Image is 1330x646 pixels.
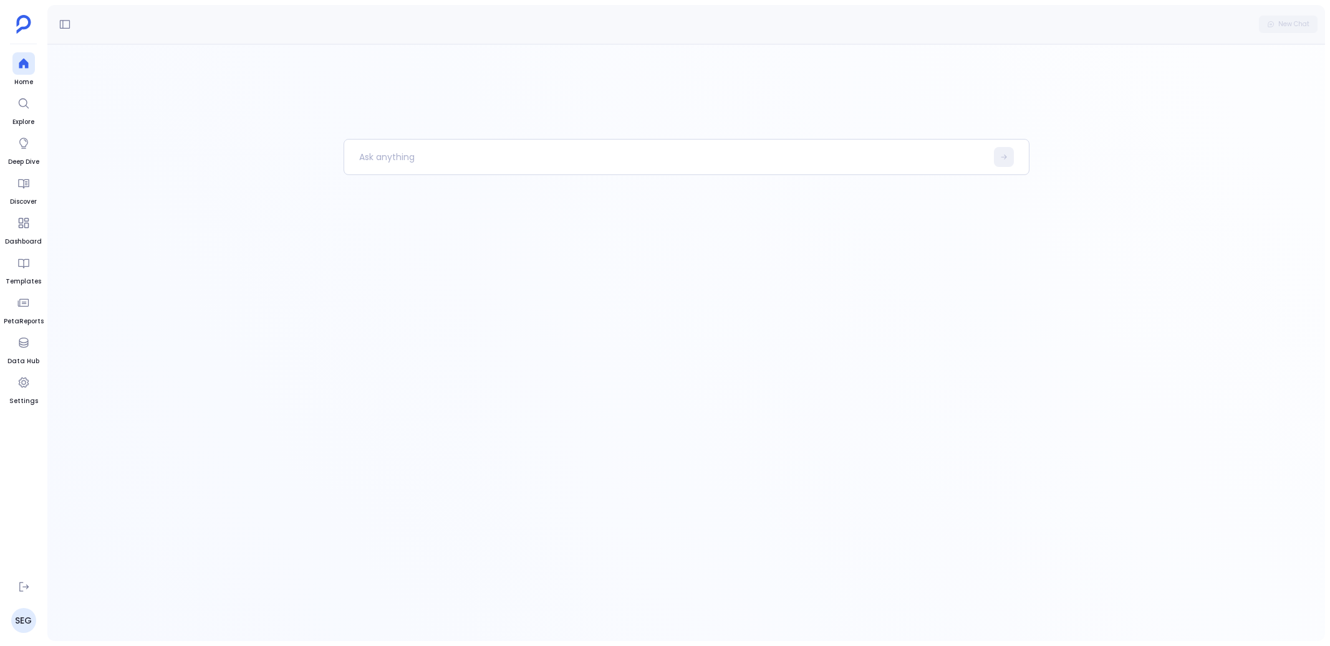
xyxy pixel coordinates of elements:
a: Dashboard [5,212,42,247]
span: Settings [9,396,38,406]
span: Dashboard [5,237,42,247]
a: Home [12,52,35,87]
span: Data Hub [7,356,39,366]
span: Deep Dive [8,157,39,167]
a: SEG [11,608,36,633]
img: petavue logo [16,15,31,34]
a: PetaReports [4,292,44,326]
a: Explore [12,92,35,127]
a: Settings [9,371,38,406]
span: Explore [12,117,35,127]
a: Discover [10,172,37,207]
a: Deep Dive [8,132,39,167]
a: Templates [6,252,41,287]
span: PetaReports [4,316,44,326]
a: Data Hub [7,331,39,366]
span: Templates [6,277,41,287]
span: Home [12,77,35,87]
span: Discover [10,197,37,207]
